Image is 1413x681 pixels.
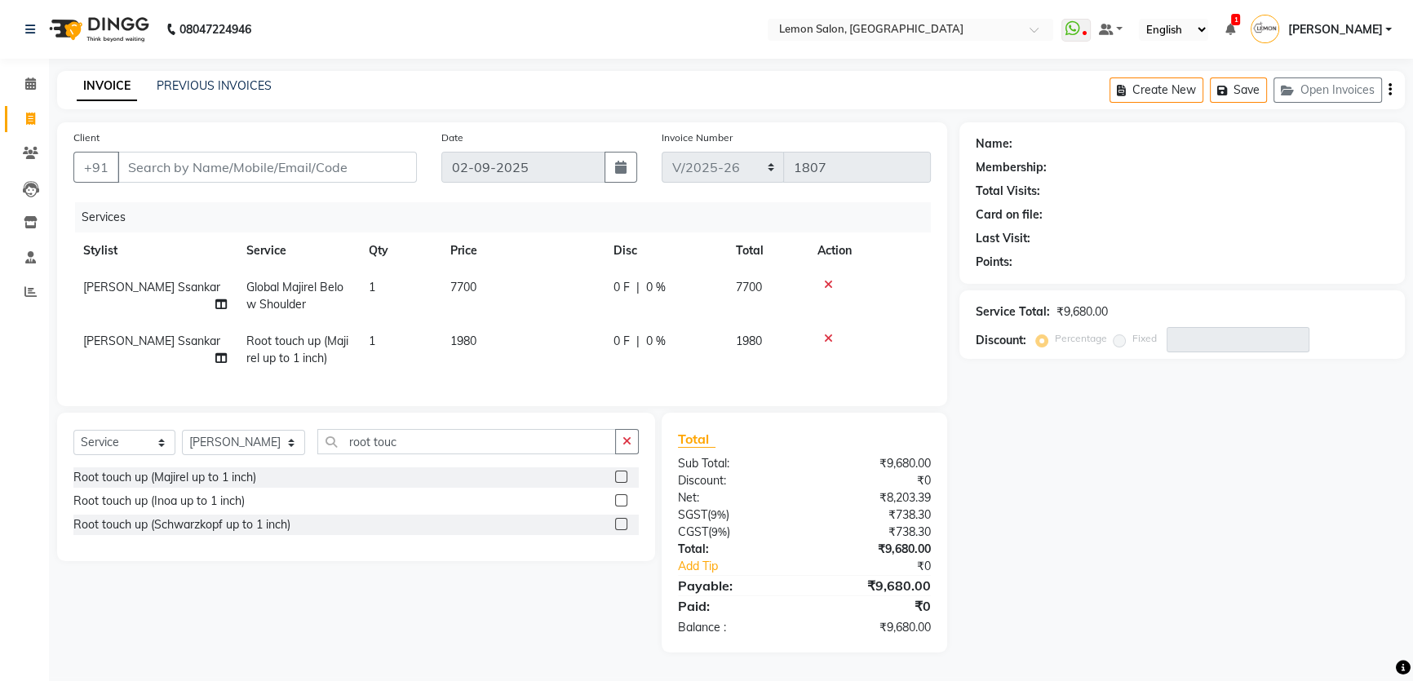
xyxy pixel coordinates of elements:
span: 0 F [613,279,630,296]
div: ₹738.30 [804,524,943,541]
div: ₹9,680.00 [1056,303,1108,321]
span: 0 F [613,333,630,350]
div: Total Visits: [976,183,1040,200]
span: SGST [678,507,707,522]
span: 9% [711,525,727,538]
span: | [636,279,640,296]
label: Percentage [1055,331,1107,346]
div: ₹9,680.00 [804,541,943,558]
img: Nimisha Pattani [1251,15,1279,43]
label: Fixed [1132,331,1157,346]
th: Disc [604,232,726,269]
div: Discount: [666,472,804,489]
span: [PERSON_NAME] [1287,21,1382,38]
div: Payable: [666,576,804,595]
div: Root touch up (Schwarzkopf up to 1 inch) [73,516,290,533]
th: Service [237,232,359,269]
th: Total [726,232,808,269]
div: Paid: [666,596,804,616]
div: ₹738.30 [804,506,943,524]
span: [PERSON_NAME] Ssankar [83,280,220,294]
div: Sub Total: [666,455,804,472]
span: Global Majirel Below Shoulder [246,280,343,312]
label: Client [73,130,100,145]
a: PREVIOUS INVOICES [157,78,272,93]
div: Membership: [976,159,1047,176]
a: INVOICE [77,72,137,101]
div: ₹9,680.00 [804,576,943,595]
a: 1 [1225,22,1234,37]
button: Open Invoices [1273,77,1382,103]
span: 1980 [736,334,762,348]
th: Action [808,232,931,269]
div: Services [75,202,943,232]
span: 1 [1231,14,1240,25]
div: Total: [666,541,804,558]
input: Search by Name/Mobile/Email/Code [117,152,417,183]
div: Root touch up (Majirel up to 1 inch) [73,469,256,486]
div: ( ) [666,506,804,524]
div: ( ) [666,524,804,541]
span: 7700 [736,280,762,294]
img: logo [42,7,153,52]
b: 08047224946 [179,7,251,52]
div: ₹0 [804,472,943,489]
button: Save [1210,77,1267,103]
span: | [636,333,640,350]
label: Date [441,130,463,145]
span: 0 % [646,333,666,350]
div: ₹9,680.00 [804,455,943,472]
span: 0 % [646,279,666,296]
span: 1 [369,280,375,294]
div: Service Total: [976,303,1050,321]
div: Last Visit: [976,230,1030,247]
div: ₹0 [827,558,943,575]
span: CGST [678,524,708,539]
button: +91 [73,152,119,183]
a: Add Tip [666,558,828,575]
span: [PERSON_NAME] Ssankar [83,334,220,348]
span: 1980 [450,334,476,348]
div: Net: [666,489,804,506]
span: Root touch up (Majirel up to 1 inch) [246,334,348,365]
div: Root touch up (Inoa up to 1 inch) [73,493,245,510]
div: ₹0 [804,596,943,616]
div: Card on file: [976,206,1043,223]
th: Stylist [73,232,237,269]
button: Create New [1110,77,1203,103]
div: ₹8,203.39 [804,489,943,506]
span: Total [678,431,715,448]
span: 1 [369,334,375,348]
span: 7700 [450,280,476,294]
th: Price [441,232,604,269]
label: Invoice Number [662,130,733,145]
th: Qty [359,232,441,269]
div: Discount: [976,332,1026,349]
div: Points: [976,254,1012,271]
div: Balance : [666,619,804,636]
input: Search or Scan [317,429,616,454]
div: ₹9,680.00 [804,619,943,636]
div: Name: [976,135,1012,153]
span: 9% [711,508,726,521]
